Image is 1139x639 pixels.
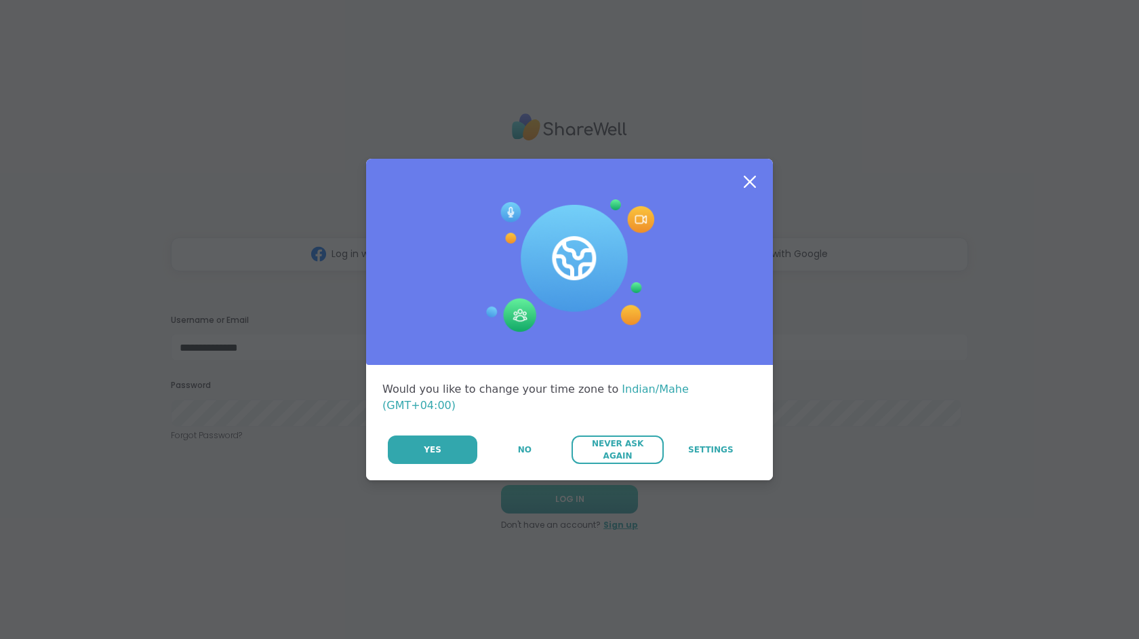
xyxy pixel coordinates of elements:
button: Never Ask Again [572,435,663,464]
img: Session Experience [485,199,654,332]
span: No [518,444,532,456]
a: Settings [665,435,757,464]
span: Never Ask Again [578,438,656,462]
span: Yes [424,444,441,456]
span: Settings [688,444,734,456]
div: Would you like to change your time zone to [382,381,757,414]
button: Yes [388,435,477,464]
span: Indian/Mahe (GMT+04:00) [382,383,689,412]
button: No [479,435,570,464]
